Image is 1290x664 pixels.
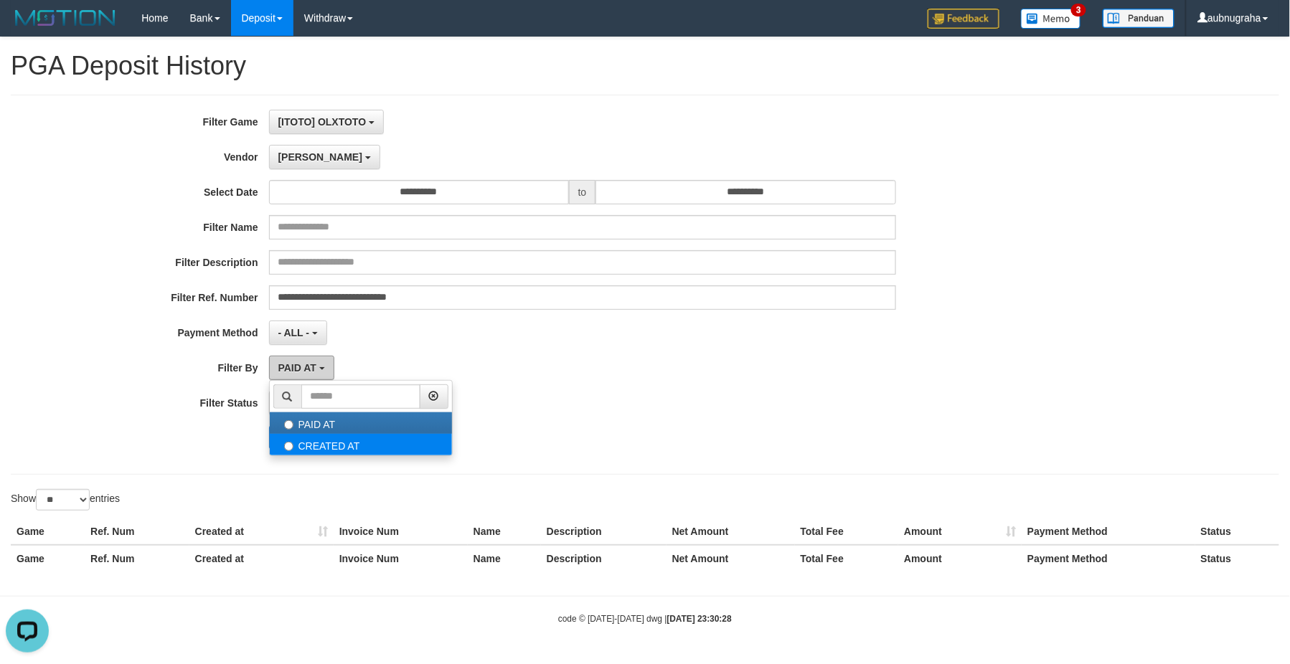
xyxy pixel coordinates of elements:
th: Net Amount [667,518,795,545]
span: 3 [1071,4,1086,16]
span: [ITOTO] OLXTOTO [278,116,367,128]
label: PAID AT [270,412,452,434]
button: [PERSON_NAME] [269,145,380,169]
label: Show entries [11,489,120,511]
th: Status [1195,545,1279,571]
img: panduan.png [1103,9,1174,28]
span: to [569,180,596,204]
img: Button%20Memo.svg [1021,9,1081,29]
th: Amount [898,545,1022,571]
th: Name [468,545,541,571]
span: - ALL - [278,327,310,338]
th: Total Fee [795,545,899,571]
th: Created at [189,518,334,545]
th: Ref. Num [85,545,189,571]
label: CREATED AT [270,434,452,455]
th: Payment Method [1022,545,1195,571]
th: Total Fee [795,518,899,545]
th: Game [11,545,85,571]
th: Name [468,518,541,545]
th: Amount [898,518,1022,545]
th: Ref. Num [85,518,189,545]
h1: PGA Deposit History [11,52,1279,80]
img: Feedback.jpg [928,9,999,29]
button: Open LiveChat chat widget [6,6,49,49]
th: Status [1195,518,1279,545]
input: CREATED AT [284,442,293,451]
th: Invoice Num [334,518,468,545]
button: - ALL - [269,321,327,345]
th: Description [541,518,667,545]
th: Payment Method [1022,518,1195,545]
select: Showentries [36,489,90,511]
button: [ITOTO] OLXTOTO [269,110,385,134]
th: Game [11,518,85,545]
button: PAID AT [269,356,334,380]
span: [PERSON_NAME] [278,151,362,163]
th: Net Amount [667,545,795,571]
th: Created at [189,545,334,571]
strong: [DATE] 23:30:28 [667,614,732,624]
img: MOTION_logo.png [11,7,120,29]
th: Description [541,545,667,571]
span: PAID AT [278,362,316,374]
th: Invoice Num [334,545,468,571]
small: code © [DATE]-[DATE] dwg | [558,614,732,624]
input: PAID AT [284,420,293,430]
